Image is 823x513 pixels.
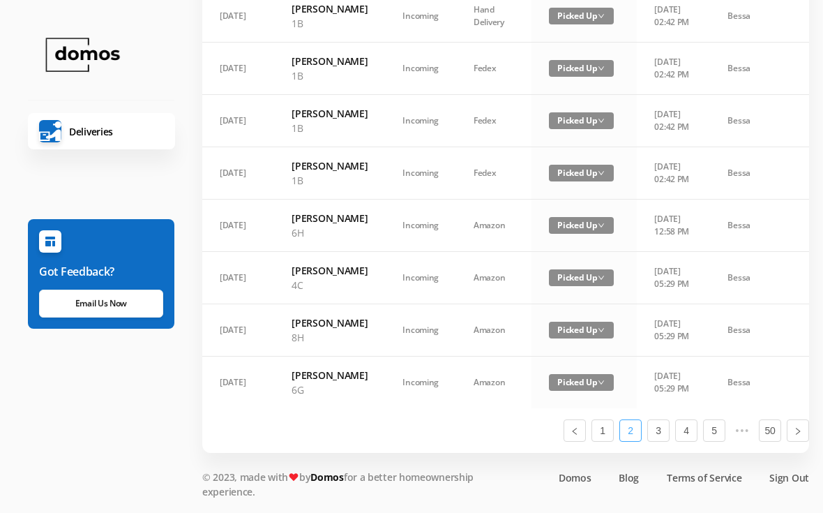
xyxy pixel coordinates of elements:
[710,252,808,304] td: Bessa
[571,427,579,436] i: icon: left
[292,16,368,31] p: 1B
[385,252,456,304] td: Incoming
[637,43,710,95] td: [DATE] 02:42 PM
[731,419,753,442] span: •••
[202,200,274,252] td: [DATE]
[456,252,531,304] td: Amazon
[292,368,368,382] h6: [PERSON_NAME]
[549,165,614,181] span: Picked Up
[549,322,614,339] span: Picked Up
[637,95,710,147] td: [DATE] 02:42 PM
[385,304,456,357] td: Incoming
[598,222,605,229] i: icon: down
[202,95,274,147] td: [DATE]
[385,200,456,252] td: Incoming
[710,357,808,408] td: Bessa
[637,200,710,252] td: [DATE] 12:58 PM
[292,54,368,68] h6: [PERSON_NAME]
[456,43,531,95] td: Fedex
[637,304,710,357] td: [DATE] 05:29 PM
[549,269,614,286] span: Picked Up
[676,420,697,441] a: 4
[598,117,605,124] i: icon: down
[385,147,456,200] td: Incoming
[710,147,808,200] td: Bessa
[598,274,605,281] i: icon: down
[704,420,725,441] a: 5
[310,470,344,484] a: Domos
[648,420,669,441] a: 3
[549,60,614,77] span: Picked Up
[202,43,274,95] td: [DATE]
[710,95,808,147] td: Bessa
[637,252,710,304] td: [DATE] 05:29 PM
[202,147,274,200] td: [DATE]
[549,217,614,234] span: Picked Up
[456,357,531,408] td: Amazon
[598,379,605,386] i: icon: down
[598,13,605,20] i: icon: down
[760,420,780,441] a: 50
[292,121,368,135] p: 1B
[592,420,613,441] a: 1
[769,470,809,485] a: Sign Out
[39,290,163,318] a: Email Us Now
[385,357,456,408] td: Incoming
[619,470,639,485] a: Blog
[202,357,274,408] td: [DATE]
[202,470,513,499] p: © 2023, made with by for a better homeownership experience.
[292,382,368,397] p: 6G
[385,95,456,147] td: Incoming
[456,304,531,357] td: Amazon
[647,419,670,442] li: 3
[549,8,614,24] span: Picked Up
[620,420,641,441] a: 2
[675,419,697,442] li: 4
[598,327,605,334] i: icon: down
[710,200,808,252] td: Bessa
[731,419,753,442] li: Next 5 Pages
[292,263,368,278] h6: [PERSON_NAME]
[787,419,809,442] li: Next Page
[292,211,368,225] h6: [PERSON_NAME]
[559,470,591,485] a: Domos
[619,419,642,442] li: 2
[591,419,614,442] li: 1
[703,419,725,442] li: 5
[292,315,368,330] h6: [PERSON_NAME]
[202,252,274,304] td: [DATE]
[456,147,531,200] td: Fedex
[292,106,368,121] h6: [PERSON_NAME]
[292,225,368,240] p: 6H
[292,158,368,173] h6: [PERSON_NAME]
[598,65,605,72] i: icon: down
[292,330,368,345] p: 8H
[385,43,456,95] td: Incoming
[292,1,368,16] h6: [PERSON_NAME]
[598,170,605,177] i: icon: down
[667,470,741,485] a: Terms of Service
[549,374,614,391] span: Picked Up
[759,419,781,442] li: 50
[39,263,163,280] h6: Got Feedback?
[710,43,808,95] td: Bessa
[637,357,710,408] td: [DATE] 05:29 PM
[794,427,802,436] i: icon: right
[292,68,368,83] p: 1B
[710,304,808,357] td: Bessa
[292,173,368,188] p: 1B
[202,304,274,357] td: [DATE]
[292,278,368,292] p: 4C
[456,95,531,147] td: Fedex
[637,147,710,200] td: [DATE] 02:42 PM
[564,419,586,442] li: Previous Page
[28,113,175,149] a: Deliveries
[456,200,531,252] td: Amazon
[549,112,614,129] span: Picked Up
